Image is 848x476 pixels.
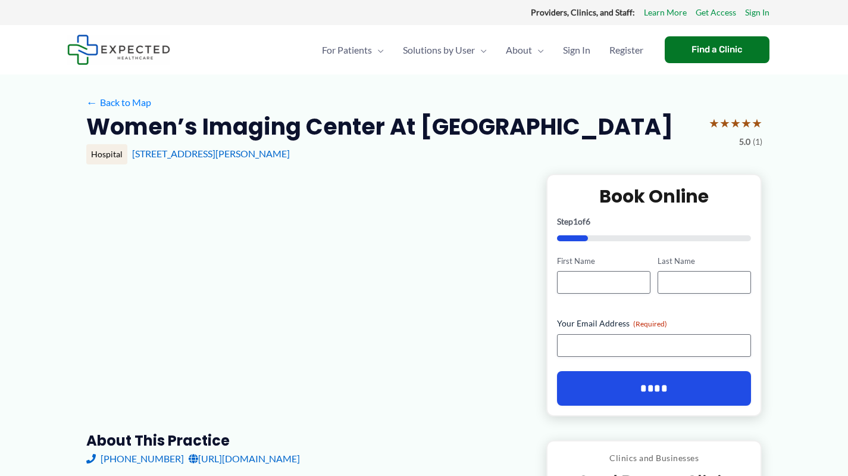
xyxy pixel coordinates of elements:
span: ← [86,97,98,108]
a: Learn More [644,5,687,20]
label: Your Email Address [557,318,752,329]
label: First Name [557,256,650,267]
span: (Required) [633,319,667,328]
a: Sign In [553,29,600,71]
span: ★ [719,112,730,134]
a: AboutMenu Toggle [496,29,553,71]
a: ←Back to Map [86,94,151,111]
span: Menu Toggle [475,29,487,71]
span: ★ [730,112,741,134]
span: Register [609,29,643,71]
a: Sign In [745,5,769,20]
span: 6 [586,216,590,226]
strong: Providers, Clinics, and Staff: [531,7,635,17]
a: For PatientsMenu Toggle [312,29,393,71]
span: 5.0 [739,134,750,150]
span: For Patients [322,29,372,71]
span: Menu Toggle [372,29,384,71]
span: ★ [709,112,719,134]
h2: Book Online [557,185,752,208]
a: Solutions by UserMenu Toggle [393,29,496,71]
span: ★ [752,112,762,134]
nav: Primary Site Navigation [312,29,653,71]
img: Expected Healthcare Logo - side, dark font, small [67,35,170,65]
span: 1 [573,216,578,226]
span: Menu Toggle [532,29,544,71]
h3: About this practice [86,431,527,450]
a: [STREET_ADDRESS][PERSON_NAME] [132,148,290,159]
div: Hospital [86,144,127,164]
h2: Women’s Imaging Center at [GEOGRAPHIC_DATA] [86,112,673,141]
label: Last Name [658,256,751,267]
span: About [506,29,532,71]
a: Get Access [696,5,736,20]
span: Sign In [563,29,590,71]
span: (1) [753,134,762,150]
span: Solutions by User [403,29,475,71]
a: [URL][DOMAIN_NAME] [189,450,300,468]
a: [PHONE_NUMBER] [86,450,184,468]
p: Step of [557,217,752,226]
p: Clinics and Businesses [556,450,752,466]
a: Find a Clinic [665,36,769,63]
span: ★ [741,112,752,134]
a: Register [600,29,653,71]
